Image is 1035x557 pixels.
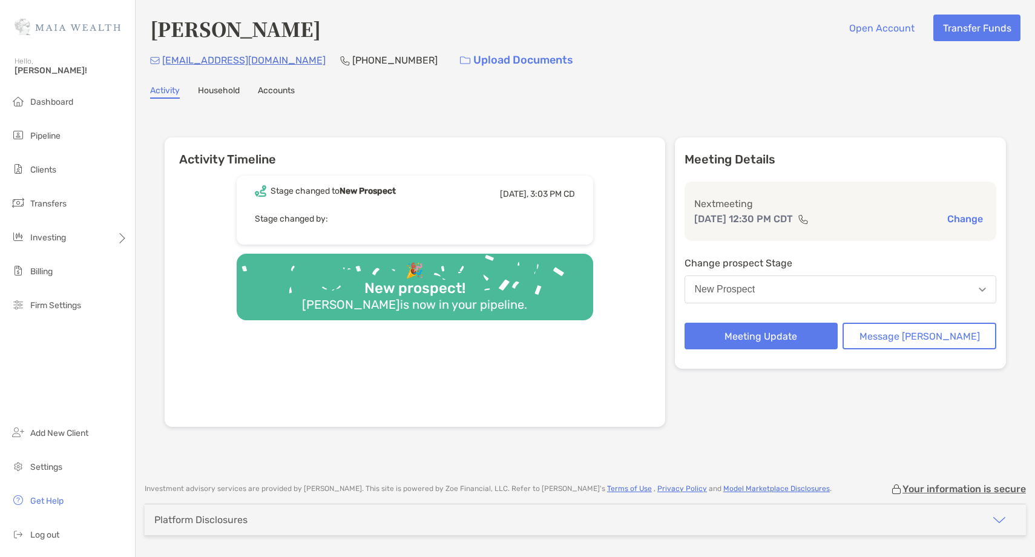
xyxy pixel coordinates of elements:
img: Confetti [237,254,593,310]
span: Clients [30,165,56,175]
span: Log out [30,530,59,540]
a: Terms of Use [607,484,652,493]
img: get-help icon [11,493,25,507]
img: logout icon [11,527,25,541]
p: Stage changed by: [255,211,575,226]
p: [DATE] 12:30 PM CDT [694,211,793,226]
h6: Activity Timeline [165,137,665,166]
div: Stage changed to [271,186,396,196]
img: Email Icon [150,57,160,64]
p: Investment advisory services are provided by [PERSON_NAME] . This site is powered by Zoe Financia... [145,484,832,493]
a: Model Marketplace Disclosures [723,484,830,493]
button: Transfer Funds [933,15,1020,41]
a: Activity [150,85,180,99]
img: billing icon [11,263,25,278]
a: Privacy Policy [657,484,707,493]
span: Firm Settings [30,300,81,311]
p: [EMAIL_ADDRESS][DOMAIN_NAME] [162,53,326,68]
div: [PERSON_NAME] is now in your pipeline. [297,297,532,312]
img: settings icon [11,459,25,473]
img: pipeline icon [11,128,25,142]
h4: [PERSON_NAME] [150,15,321,42]
button: Message [PERSON_NAME] [843,323,996,349]
p: [PHONE_NUMBER] [352,53,438,68]
button: New Prospect [685,275,997,303]
div: 🎉 [401,262,429,280]
button: Meeting Update [685,323,838,349]
div: Platform Disclosures [154,514,248,526]
img: Phone Icon [340,56,350,65]
span: Get Help [30,496,64,506]
a: Household [198,85,240,99]
span: Settings [30,462,62,472]
span: 3:03 PM CD [530,189,575,199]
img: Open dropdown arrow [979,288,986,292]
span: [PERSON_NAME]! [15,65,128,76]
p: Next meeting [694,196,987,211]
img: communication type [798,214,809,224]
p: Meeting Details [685,152,997,167]
img: dashboard icon [11,94,25,108]
div: New prospect! [360,280,470,297]
img: transfers icon [11,196,25,210]
span: Billing [30,266,53,277]
button: Open Account [839,15,924,41]
div: New Prospect [695,284,755,295]
b: New Prospect [340,186,396,196]
span: Pipeline [30,131,61,141]
img: clients icon [11,162,25,176]
a: Accounts [258,85,295,99]
span: Investing [30,232,66,243]
img: add_new_client icon [11,425,25,440]
p: Change prospect Stage [685,255,997,271]
span: Add New Client [30,428,88,438]
img: investing icon [11,229,25,244]
img: button icon [460,56,470,65]
img: Zoe Logo [15,5,120,48]
img: icon arrow [992,513,1007,527]
p: Your information is secure [902,483,1026,495]
img: firm-settings icon [11,297,25,312]
span: Transfers [30,199,67,209]
span: Dashboard [30,97,73,107]
button: Change [944,213,987,225]
a: Upload Documents [452,47,581,73]
img: Event icon [255,185,266,197]
span: [DATE], [500,189,528,199]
